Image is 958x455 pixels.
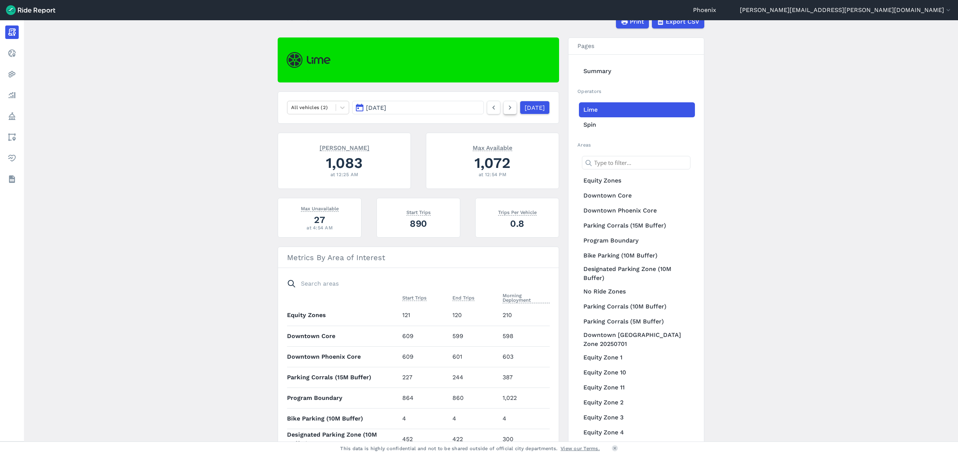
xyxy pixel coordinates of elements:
[498,208,537,216] span: Trips Per Vehicle
[386,217,451,230] div: 890
[320,144,369,151] span: [PERSON_NAME]
[579,284,695,299] a: No Ride Zones
[579,329,695,350] a: Downtown [GEOGRAPHIC_DATA] Zone 20250701
[278,247,559,268] h3: Metrics By Area of Interest
[287,367,399,388] th: Parking Corrals (15M Buffer)
[579,233,695,248] a: Program Boundary
[500,388,550,408] td: 1,022
[5,67,19,81] a: Heatmaps
[485,217,550,230] div: 0.8
[5,46,19,60] a: Realtime
[449,346,500,367] td: 601
[287,52,330,68] img: Lime
[287,171,402,178] div: at 12:25 AM
[503,291,550,303] span: Morning Deployment
[287,224,352,231] div: at 4:54 AM
[399,388,449,408] td: 864
[579,425,695,440] a: Equity Zone 4
[287,388,399,408] th: Program Boundary
[5,130,19,144] a: Areas
[366,104,386,111] span: [DATE]
[577,88,695,95] h2: Operators
[449,367,500,388] td: 244
[287,326,399,346] th: Downtown Core
[500,305,550,326] td: 210
[352,101,484,114] button: [DATE]
[287,408,399,429] th: Bike Parking (10M Buffer)
[520,101,550,114] a: [DATE]
[579,203,695,218] a: Downtown Phoenix Core
[5,109,19,123] a: Policy
[582,156,690,169] input: Type to filter...
[5,172,19,186] a: Datasets
[579,263,695,284] a: Designated Parking Zone (10M Buffer)
[399,346,449,367] td: 609
[500,408,550,429] td: 4
[399,408,449,429] td: 4
[579,102,695,117] a: Lime
[503,291,550,305] button: Morning Deployment
[473,144,512,151] span: Max Available
[435,153,550,173] div: 1,072
[577,141,695,148] h2: Areas
[287,429,399,449] th: Designated Parking Zone (10M Buffer)
[449,408,500,429] td: 4
[449,429,500,449] td: 422
[399,429,449,449] td: 452
[579,365,695,380] a: Equity Zone 10
[402,293,427,302] button: Start Trips
[579,117,695,132] a: Spin
[452,293,475,302] button: End Trips
[399,305,449,326] td: 121
[616,15,649,28] button: Print
[652,15,704,28] button: Export CSV
[287,153,402,173] div: 1,083
[399,326,449,346] td: 609
[399,367,449,388] td: 227
[579,188,695,203] a: Downtown Core
[435,171,550,178] div: at 12:54 PM
[287,346,399,367] th: Downtown Phoenix Core
[5,25,19,39] a: Report
[500,326,550,346] td: 598
[579,350,695,365] a: Equity Zone 1
[579,380,695,395] a: Equity Zone 11
[283,277,545,290] input: Search areas
[301,204,339,212] span: Max Unavailable
[449,388,500,408] td: 860
[452,293,475,301] span: End Trips
[579,299,695,314] a: Parking Corrals (10M Buffer)
[579,173,695,188] a: Equity Zones
[500,346,550,367] td: 603
[5,88,19,102] a: Analyze
[579,395,695,410] a: Equity Zone 2
[740,6,952,15] button: [PERSON_NAME][EMAIL_ADDRESS][PERSON_NAME][DOMAIN_NAME]
[5,151,19,165] a: Health
[449,326,500,346] td: 599
[406,208,431,216] span: Start Trips
[402,293,427,301] span: Start Trips
[579,218,695,233] a: Parking Corrals (15M Buffer)
[287,305,399,326] th: Equity Zones
[693,6,716,15] a: Phoenix
[561,445,600,452] a: View our Terms.
[579,64,695,79] a: Summary
[579,314,695,329] a: Parking Corrals (5M Buffer)
[579,248,695,263] a: Bike Parking (10M Buffer)
[449,305,500,326] td: 120
[630,17,644,26] span: Print
[579,440,695,455] a: Equity Zone 5
[6,5,55,15] img: Ride Report
[666,17,699,26] span: Export CSV
[287,213,352,226] div: 27
[500,429,550,449] td: 300
[568,38,704,55] h3: Pages
[579,410,695,425] a: Equity Zone 3
[500,367,550,388] td: 387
